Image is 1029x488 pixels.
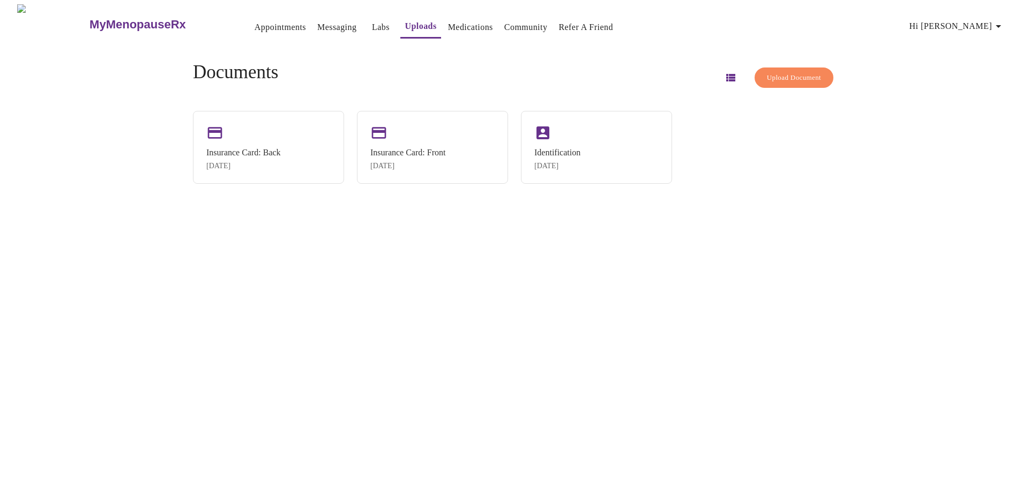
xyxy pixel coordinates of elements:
h3: MyMenopauseRx [90,18,186,32]
a: Community [504,20,548,35]
button: Labs [363,17,398,38]
button: Refer a Friend [554,17,617,38]
a: Uploads [405,19,436,34]
span: Upload Document [767,72,821,84]
div: [DATE] [370,162,445,170]
a: Appointments [255,20,306,35]
h4: Documents [193,62,278,83]
a: Messaging [317,20,356,35]
div: [DATE] [206,162,281,170]
button: Switch to list view [718,65,743,91]
a: Refer a Friend [558,20,613,35]
button: Upload Document [755,67,833,88]
button: Community [500,17,552,38]
button: Messaging [313,17,361,38]
a: Labs [372,20,390,35]
button: Uploads [400,16,441,39]
div: Insurance Card: Back [206,148,281,157]
img: MyMenopauseRx Logo [17,4,88,44]
span: Hi [PERSON_NAME] [909,19,1005,34]
div: [DATE] [534,162,580,170]
a: Medications [448,20,493,35]
button: Medications [444,17,497,38]
button: Appointments [250,17,310,38]
div: Identification [534,148,580,157]
button: Hi [PERSON_NAME] [905,16,1009,37]
a: MyMenopauseRx [88,6,229,43]
div: Insurance Card: Front [370,148,445,157]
